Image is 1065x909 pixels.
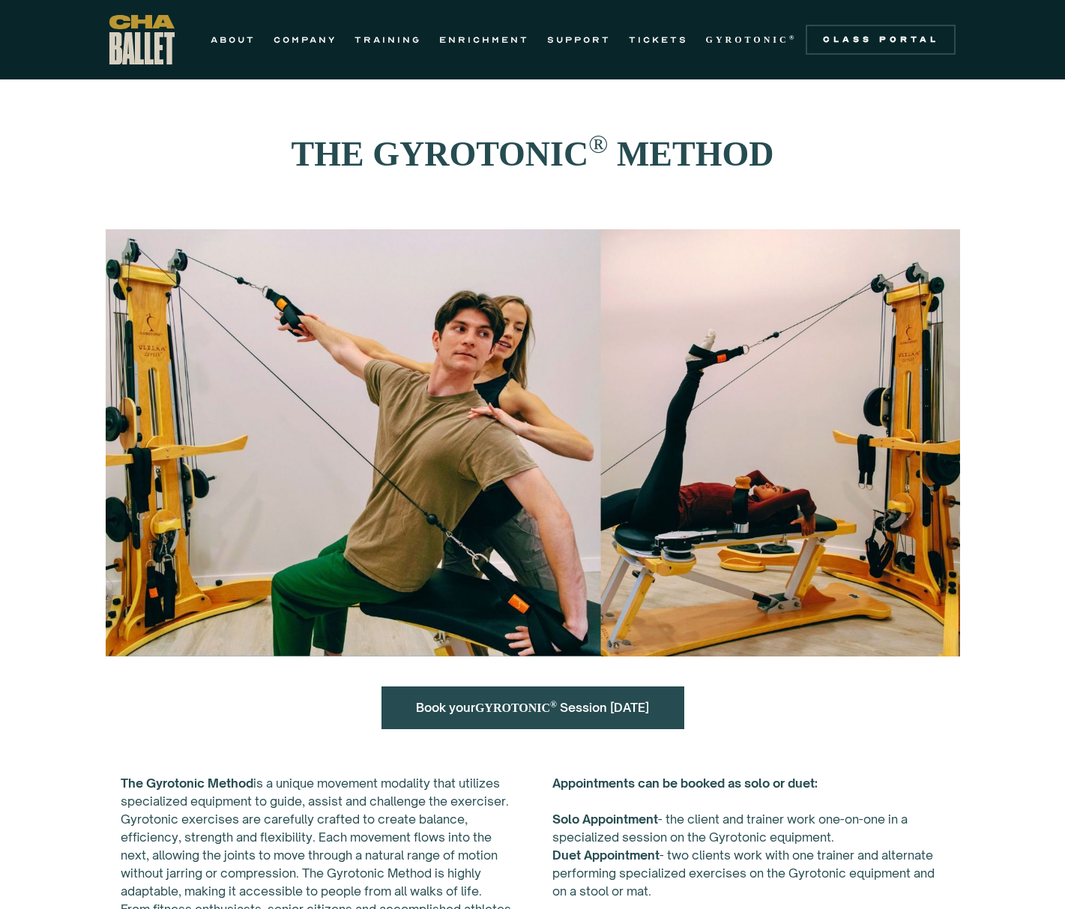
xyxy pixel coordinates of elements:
a: ENRICHMENT [439,31,529,49]
strong: The Gyrotonic Method [121,776,253,791]
strong: GYROTONIC [706,34,789,45]
strong: Duet Appointment [552,848,660,863]
a: Book yourGYROTONIC® Session [DATE] [416,700,649,715]
a: Class Portal [806,25,956,55]
a: COMPANY [274,31,337,49]
a: home [109,15,175,64]
a: TRAINING [355,31,421,49]
strong: GYROTONIC [475,701,560,714]
strong: Solo Appointment [552,812,658,827]
sup: ® [588,130,608,158]
a: SUPPORT [547,31,611,49]
div: Class Portal [815,34,947,46]
sup: ® [789,34,797,41]
a: GYROTONIC® [706,31,797,49]
strong: Appointments can be booked as solo or duet: [552,776,818,791]
a: ABOUT [211,31,256,49]
sup: ® [550,699,557,710]
strong: THE GYROTONIC [292,135,589,173]
strong: METHOD [617,135,774,173]
a: TICKETS [629,31,688,49]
